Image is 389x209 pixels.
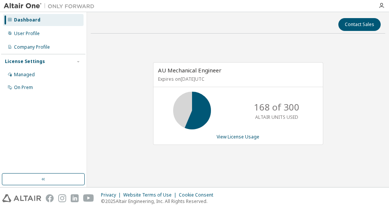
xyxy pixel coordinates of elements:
[101,198,218,204] p: © 2025 Altair Engineering, Inc. All Rights Reserved.
[4,2,98,10] img: Altair One
[254,101,299,114] p: 168 of 300
[14,31,40,37] div: User Profile
[5,58,45,65] div: License Settings
[2,194,41,202] img: altair_logo.svg
[46,194,54,202] img: facebook.svg
[123,192,179,198] div: Website Terms of Use
[14,72,35,78] div: Managed
[158,76,316,82] p: Expires on [DATE] UTC
[338,18,381,31] button: Contact Sales
[14,17,40,23] div: Dashboard
[71,194,79,202] img: linkedin.svg
[14,44,50,50] div: Company Profile
[83,194,94,202] img: youtube.svg
[217,134,259,140] a: View License Usage
[158,66,222,74] span: AU Mechanical Engineer
[179,192,218,198] div: Cookie Consent
[255,114,298,120] p: ALTAIR UNITS USED
[58,194,66,202] img: instagram.svg
[14,85,33,91] div: On Prem
[101,192,123,198] div: Privacy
